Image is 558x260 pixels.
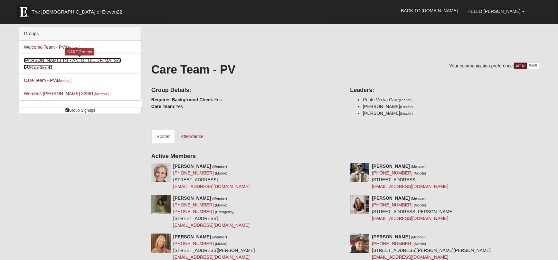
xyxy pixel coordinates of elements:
small: (Member ) [56,79,71,83]
a: [PHONE_NUMBER] [372,241,412,246]
div: Groups [19,27,141,41]
div: [STREET_ADDRESS] [173,163,250,190]
small: (Member ) [65,45,80,49]
a: [PHONE_NUMBER] [173,170,214,175]
small: (Member) [411,196,426,200]
a: [PHONE_NUMBER] [173,241,214,246]
strong: [PERSON_NAME] [372,164,410,169]
small: (Member) [411,235,426,239]
a: Page Load Time: 0.60s [6,253,46,257]
strong: [PERSON_NAME] [173,195,211,201]
small: (Member) [212,235,227,239]
strong: Requires Background Check: [151,97,214,102]
a: Page Properties (Alt+P) [542,249,554,258]
a: [EMAIL_ADDRESS][DOMAIN_NAME] [372,216,448,221]
a: [EMAIL_ADDRESS][DOMAIN_NAME] [173,184,250,189]
small: (Mobile) [215,242,227,246]
div: [STREET_ADDRESS][PERSON_NAME] [372,195,454,222]
small: (Member) [212,196,227,200]
span: Hello [PERSON_NAME] [468,9,521,14]
small: (Care Giver ) [30,65,52,69]
a: Womens [PERSON_NAME] 32081(Member ) [24,91,109,96]
strong: [PERSON_NAME] [173,234,211,239]
a: [PHONE_NUMBER] [372,202,412,207]
a: Attendance [175,130,209,143]
a: Group Signups [19,107,142,114]
h4: Group Details: [151,87,340,94]
li: [PERSON_NAME] [363,110,539,117]
div: Yes Yes [147,82,345,110]
a: Email [514,63,527,69]
h4: Active Members [151,153,539,160]
small: (Member) [411,165,426,168]
h4: Leaders: [350,87,539,94]
a: Care Team - PV(Member ) [24,78,71,83]
small: (Member ) [94,92,109,96]
small: (Mobile) [215,203,227,207]
a: SMS [527,63,539,69]
small: (Leader) [399,98,412,102]
small: (Mobile) [215,171,227,175]
strong: Care Team: [151,104,175,109]
a: [PERSON_NAME] 1:1 - AN, DI, DL, DP, MA, SA, SU(Care Giver) [24,58,121,70]
div: [STREET_ADDRESS] [173,195,250,229]
a: Web cache enabled [142,251,146,258]
a: [PHONE_NUMBER] [173,209,214,214]
strong: [PERSON_NAME] [372,234,410,239]
a: Roster [151,130,175,143]
div: [STREET_ADDRESS] [372,163,448,190]
a: Welcome Team - PV(Member ) [24,45,80,50]
a: Block Configuration (Alt-B) [531,249,542,258]
a: Hello [PERSON_NAME] [463,3,530,19]
small: (Mobile) [414,203,426,207]
span: The [DEMOGRAPHIC_DATA] of Eleven22 [32,9,122,15]
a: [PHONE_NUMBER] [173,202,214,207]
small: (Mobile) [414,242,426,246]
small: (Member) [212,165,227,168]
a: Back to [DOMAIN_NAME] [396,3,463,19]
a: [EMAIL_ADDRESS][DOMAIN_NAME] [173,223,250,228]
strong: [PERSON_NAME] [372,195,410,201]
li: Ponte Vedra Care [363,96,539,103]
div: CARE Groups [65,48,94,55]
small: (Emergency) [215,210,234,214]
span: Your communication preference: [449,63,514,68]
h1: Care Team - PV [151,63,539,76]
strong: [PERSON_NAME] [173,164,211,169]
a: [PHONE_NUMBER] [372,170,412,175]
small: (Mobile) [414,171,426,175]
span: ViewState Size: 46 KB [52,252,95,258]
a: [EMAIL_ADDRESS][DOMAIN_NAME] [372,184,448,189]
img: Eleven22 logo [17,5,30,18]
small: (Leader) [400,112,413,115]
span: HTML Size: 135 KB [100,252,137,258]
small: (Leader) [400,105,413,109]
a: The [DEMOGRAPHIC_DATA] of Eleven22 [14,2,143,18]
li: [PERSON_NAME] [363,103,539,110]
